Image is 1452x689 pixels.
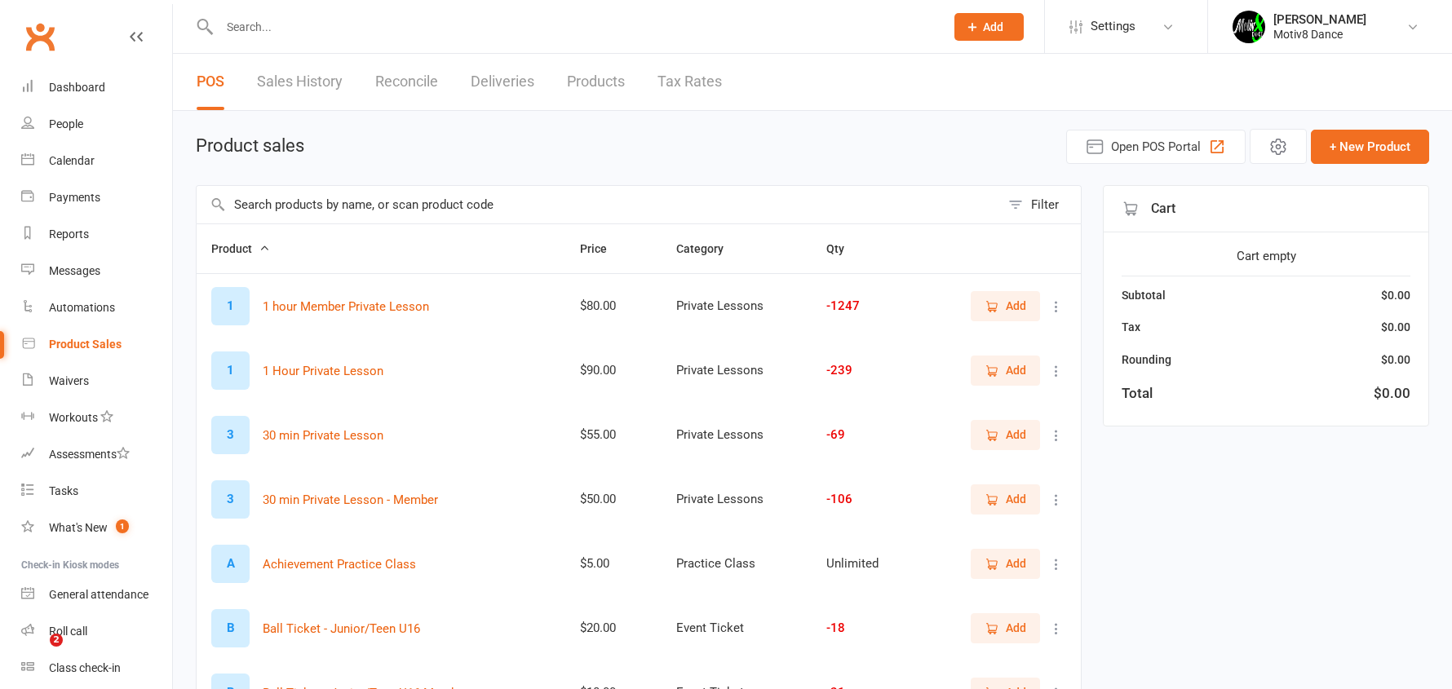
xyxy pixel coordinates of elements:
[580,492,646,506] div: $50.00
[971,356,1040,385] button: Add
[1273,27,1366,42] div: Motiv8 Dance
[197,186,1000,223] input: Search products by name, or scan product code
[1273,12,1366,27] div: [PERSON_NAME]
[211,242,270,255] span: Product
[826,428,902,442] div: -69
[49,191,100,204] div: Payments
[1006,554,1026,572] span: Add
[676,364,797,378] div: Private Lessons
[263,554,416,574] button: Achievement Practice Class
[826,557,902,571] div: Unlimited
[676,428,797,442] div: Private Lessons
[971,291,1040,320] button: Add
[1122,246,1410,266] div: Cart empty
[49,588,148,601] div: General attendance
[49,411,98,424] div: Workouts
[657,54,722,110] a: Tax Rates
[21,510,172,546] a: What's New1
[49,448,130,461] div: Assessments
[826,239,862,258] button: Qty
[49,338,122,351] div: Product Sales
[1122,351,1171,369] div: Rounding
[983,20,1003,33] span: Add
[826,364,902,378] div: -239
[49,374,89,387] div: Waivers
[257,54,343,110] a: Sales History
[21,436,172,473] a: Assessments
[1381,286,1410,304] div: $0.00
[375,54,438,110] a: Reconcile
[676,299,797,313] div: Private Lessons
[116,519,129,533] span: 1
[954,13,1024,41] button: Add
[676,557,797,571] div: Practice Class
[580,242,625,255] span: Price
[1122,286,1166,304] div: Subtotal
[49,301,115,314] div: Automations
[1066,130,1246,164] button: Open POS Portal
[580,364,646,378] div: $90.00
[21,326,172,363] a: Product Sales
[21,400,172,436] a: Workouts
[676,621,797,635] div: Event Ticket
[21,473,172,510] a: Tasks
[211,239,270,258] button: Product
[826,492,902,506] div: -106
[49,154,95,167] div: Calendar
[49,484,78,497] div: Tasks
[21,650,172,687] a: Class kiosk mode
[21,289,172,326] a: Automations
[1311,130,1429,164] button: + New Product
[1122,318,1140,336] div: Tax
[263,361,383,381] button: 1 Hour Private Lesson
[580,621,646,635] div: $20.00
[49,625,87,638] div: Roll call
[16,634,55,673] iframe: Intercom live chat
[211,416,250,454] div: Set product image
[580,239,625,258] button: Price
[1122,382,1153,404] div: Total
[1006,490,1026,508] span: Add
[20,16,60,57] a: Clubworx
[1381,351,1410,369] div: $0.00
[1000,186,1081,223] button: Filter
[21,576,172,613] a: General attendance kiosk mode
[676,239,741,258] button: Category
[971,484,1040,514] button: Add
[21,179,172,216] a: Payments
[1111,137,1201,157] span: Open POS Portal
[49,81,105,94] div: Dashboard
[49,227,89,241] div: Reports
[211,287,250,325] div: Set product image
[1006,361,1026,379] span: Add
[567,54,625,110] a: Products
[21,106,172,143] a: People
[211,351,250,390] div: Set product image
[263,619,420,638] button: Ball Ticket - Junior/Teen U16
[1006,619,1026,637] span: Add
[1006,426,1026,444] span: Add
[263,426,383,445] button: 30 min Private Lesson
[1374,382,1410,404] div: $0.00
[676,242,741,255] span: Category
[971,549,1040,578] button: Add
[263,297,429,316] button: 1 hour Member Private Lesson
[215,15,933,38] input: Search...
[1233,11,1265,43] img: thumb_image1679272194.png
[21,613,172,650] a: Roll call
[676,492,797,506] div: Private Lessons
[49,661,121,674] div: Class check-in
[21,69,172,106] a: Dashboard
[1031,195,1059,214] div: Filter
[1381,318,1410,336] div: $0.00
[49,521,108,534] div: What's New
[1006,297,1026,315] span: Add
[50,634,63,647] span: 2
[971,613,1040,643] button: Add
[263,490,438,510] button: 30 min Private Lesson - Member
[580,299,646,313] div: $80.00
[211,545,250,583] div: Set product image
[580,557,646,571] div: $5.00
[211,480,250,519] div: Set product image
[971,420,1040,449] button: Add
